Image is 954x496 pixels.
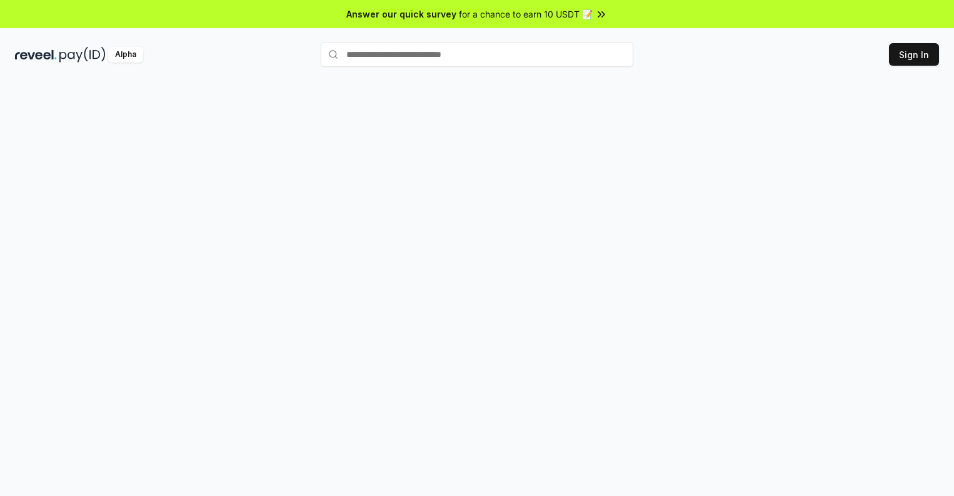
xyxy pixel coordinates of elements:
[346,8,456,21] span: Answer our quick survey
[15,47,57,63] img: reveel_dark
[59,47,106,63] img: pay_id
[459,8,593,21] span: for a chance to earn 10 USDT 📝
[108,47,143,63] div: Alpha
[889,43,939,66] button: Sign In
